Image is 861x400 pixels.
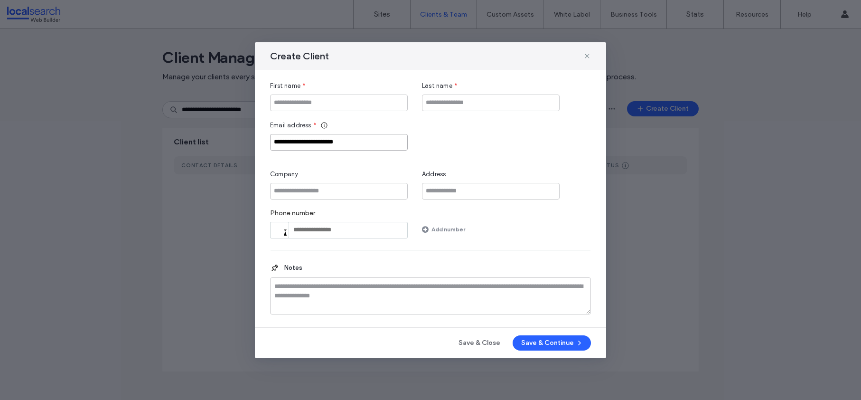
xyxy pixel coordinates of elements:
input: Address [422,183,560,200]
input: Company [270,183,408,200]
span: Notes [280,263,302,273]
span: Company [270,170,298,179]
span: Email address [270,121,311,130]
label: Phone number [270,209,408,222]
button: Save & Close [450,335,509,351]
span: Address [422,170,446,179]
input: Email address [270,134,408,151]
span: Help [22,7,41,15]
keeper-lock: Open Keeper Popup [393,136,404,148]
input: Last name [422,95,560,111]
button: Save & Continue [513,335,591,351]
input: First name [270,95,408,111]
span: First name [270,81,300,91]
span: Create Client [270,50,329,62]
span: Last name [422,81,452,91]
label: Add number [431,221,465,238]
